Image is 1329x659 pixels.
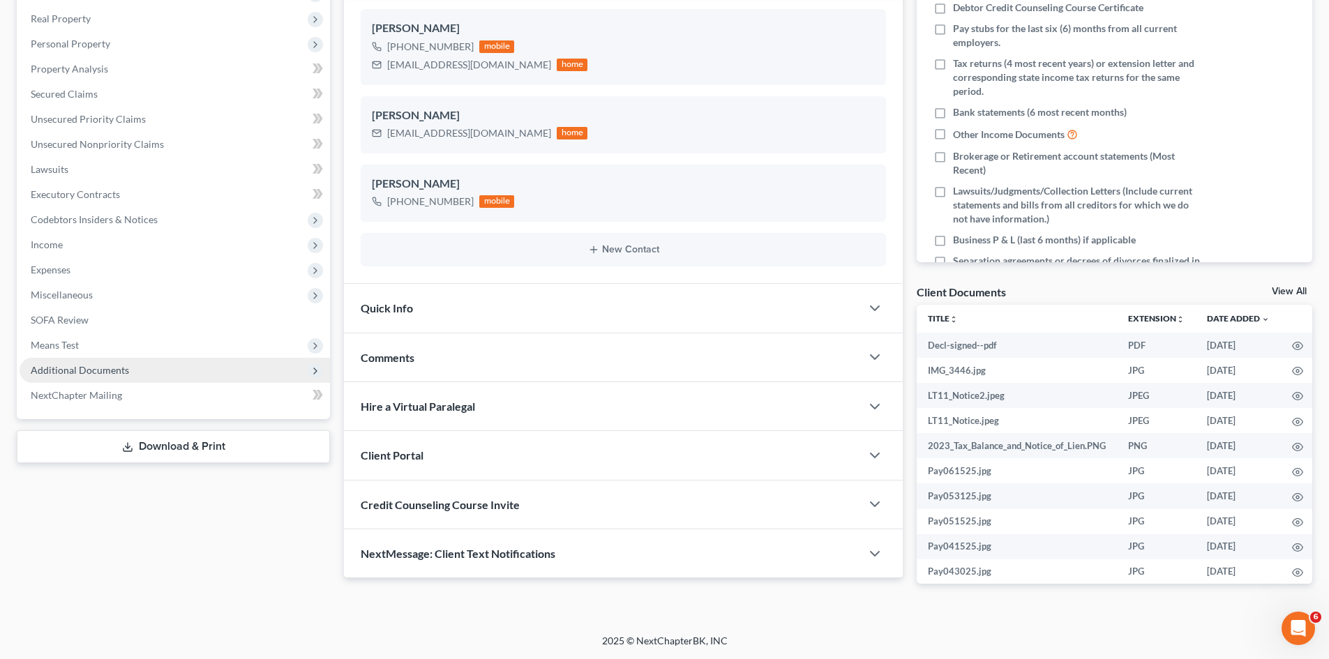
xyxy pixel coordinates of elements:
[953,56,1201,98] span: Tax returns (4 most recent years) or extension letter and corresponding state income tax returns ...
[31,113,146,125] span: Unsecured Priority Claims
[917,333,1117,358] td: Decl-signed--pdf
[1196,483,1281,508] td: [DATE]
[387,195,474,209] div: [PHONE_NUMBER]
[31,339,79,351] span: Means Test
[20,157,330,182] a: Lawsuits
[31,163,68,175] span: Lawsuits
[953,184,1201,226] span: Lawsuits/Judgments/Collection Letters (Include current statements and bills from all creditors fo...
[31,213,158,225] span: Codebtors Insiders & Notices
[953,128,1065,142] span: Other Income Documents
[917,458,1117,483] td: Pay061525.jpg
[31,264,70,275] span: Expenses
[1117,559,1196,584] td: JPG
[917,509,1117,534] td: Pay051525.jpg
[361,301,413,315] span: Quick Info
[1196,509,1281,534] td: [DATE]
[1117,408,1196,433] td: JPEG
[361,448,423,462] span: Client Portal
[917,358,1117,383] td: IMG_3446.jpg
[1310,612,1321,623] span: 6
[20,107,330,132] a: Unsecured Priority Claims
[361,498,520,511] span: Credit Counseling Course Invite
[1117,534,1196,559] td: JPG
[953,1,1143,15] span: Debtor Credit Counseling Course Certificate
[31,13,91,24] span: Real Property
[1261,315,1270,324] i: expand_more
[31,364,129,376] span: Additional Documents
[31,63,108,75] span: Property Analysis
[20,82,330,107] a: Secured Claims
[20,132,330,157] a: Unsecured Nonpriority Claims
[1196,534,1281,559] td: [DATE]
[31,389,122,401] span: NextChapter Mailing
[917,534,1117,559] td: Pay041525.jpg
[1196,559,1281,584] td: [DATE]
[917,483,1117,508] td: Pay053125.jpg
[31,38,110,50] span: Personal Property
[1196,458,1281,483] td: [DATE]
[20,308,330,333] a: SOFA Review
[387,40,474,54] div: [PHONE_NUMBER]
[479,195,514,208] div: mobile
[1196,383,1281,408] td: [DATE]
[31,314,89,326] span: SOFA Review
[1196,358,1281,383] td: [DATE]
[20,383,330,408] a: NextChapter Mailing
[1128,313,1185,324] a: Extensionunfold_more
[372,20,875,37] div: [PERSON_NAME]
[557,127,587,139] div: home
[361,547,555,560] span: NextMessage: Client Text Notifications
[917,408,1117,433] td: LT11_Notice.jpeg
[949,315,958,324] i: unfold_more
[20,56,330,82] a: Property Analysis
[1117,433,1196,458] td: PNG
[1117,483,1196,508] td: JPG
[917,285,1006,299] div: Client Documents
[1272,287,1307,296] a: View All
[267,634,1063,659] div: 2025 © NextChapterBK, INC
[1207,313,1270,324] a: Date Added expand_more
[361,400,475,413] span: Hire a Virtual Paralegal
[917,383,1117,408] td: LT11_Notice2.jpeg
[953,22,1201,50] span: Pay stubs for the last six (6) months from all current employers.
[1196,433,1281,458] td: [DATE]
[361,351,414,364] span: Comments
[1117,333,1196,358] td: PDF
[1196,408,1281,433] td: [DATE]
[1117,458,1196,483] td: JPG
[953,105,1127,119] span: Bank statements (6 most recent months)
[31,238,63,250] span: Income
[928,313,958,324] a: Titleunfold_more
[20,182,330,207] a: Executory Contracts
[953,254,1201,282] span: Separation agreements or decrees of divorces finalized in the past 2 years
[1196,333,1281,358] td: [DATE]
[31,88,98,100] span: Secured Claims
[917,559,1117,584] td: Pay043025.jpg
[387,58,551,72] div: [EMAIL_ADDRESS][DOMAIN_NAME]
[372,107,875,124] div: [PERSON_NAME]
[1176,315,1185,324] i: unfold_more
[1282,612,1315,645] iframe: Intercom live chat
[31,289,93,301] span: Miscellaneous
[387,126,551,140] div: [EMAIL_ADDRESS][DOMAIN_NAME]
[31,138,164,150] span: Unsecured Nonpriority Claims
[1117,509,1196,534] td: JPG
[1117,358,1196,383] td: JPG
[953,233,1136,247] span: Business P & L (last 6 months) if applicable
[917,433,1117,458] td: 2023_Tax_Balance_and_Notice_of_Lien.PNG
[17,430,330,463] a: Download & Print
[31,188,120,200] span: Executory Contracts
[1117,383,1196,408] td: JPEG
[372,176,875,192] div: [PERSON_NAME]
[479,40,514,53] div: mobile
[953,149,1201,177] span: Brokerage or Retirement account statements (Most Recent)
[372,244,875,255] button: New Contact
[557,59,587,71] div: home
